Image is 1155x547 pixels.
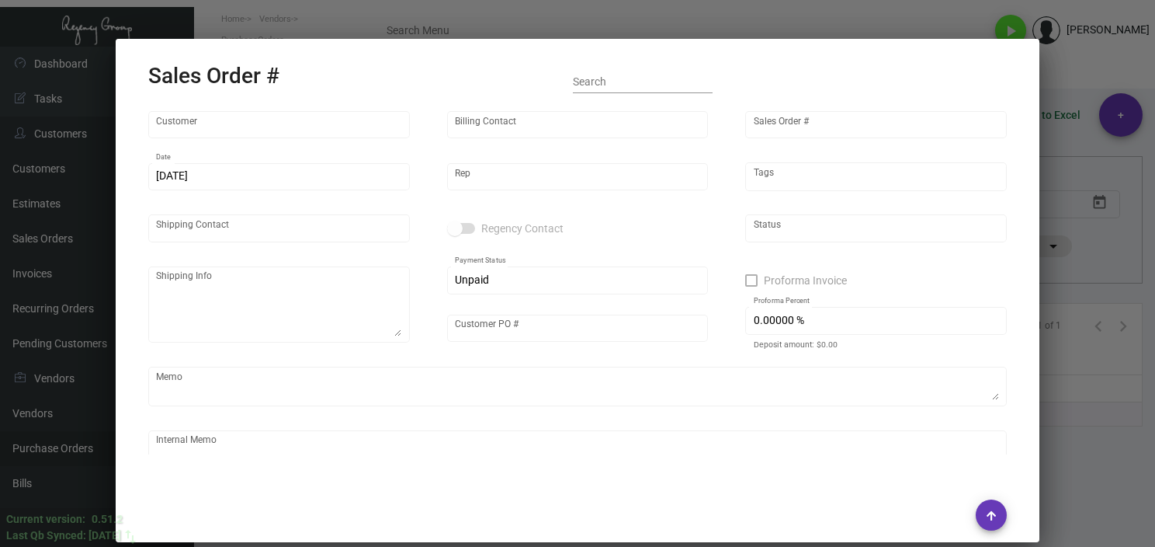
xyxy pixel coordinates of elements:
div: Current version: [6,511,85,528]
mat-hint: Deposit amount: $0.00 [754,340,838,350]
h2: Sales Order # [148,63,279,89]
span: Unpaid [455,273,489,286]
span: Proforma Invoice [764,271,847,290]
span: Regency Contact [481,219,564,238]
div: Last Qb Synced: [DATE] [6,528,121,544]
div: 0.51.2 [92,511,123,528]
